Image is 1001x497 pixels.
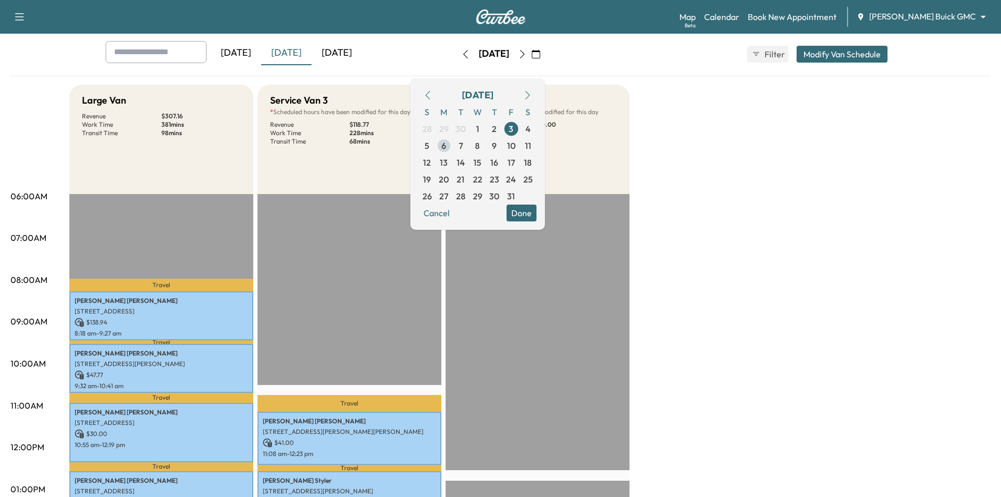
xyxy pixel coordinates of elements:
[419,104,436,120] span: S
[82,112,161,120] p: Revenue
[492,123,497,135] span: 2
[525,123,531,135] span: 4
[11,399,43,412] p: 11:00AM
[456,190,466,202] span: 28
[263,438,436,448] p: $ 41.00
[508,156,515,169] span: 17
[349,137,429,146] p: 68 mins
[11,231,46,244] p: 07:00AM
[459,139,463,152] span: 7
[439,190,448,202] span: 27
[490,173,499,186] span: 23
[11,357,46,370] p: 10:00AM
[263,428,436,436] p: [STREET_ADDRESS][PERSON_NAME][PERSON_NAME]
[486,104,503,120] span: T
[75,297,248,305] p: [PERSON_NAME] [PERSON_NAME]
[75,476,248,485] p: [PERSON_NAME] [PERSON_NAME]
[425,139,429,152] span: 5
[685,22,696,29] div: Beta
[82,93,126,108] h5: Large Van
[263,487,436,495] p: [STREET_ADDRESS][PERSON_NAME]
[452,104,469,120] span: T
[82,120,161,129] p: Work Time
[75,307,248,316] p: [STREET_ADDRESS]
[475,139,480,152] span: 8
[270,137,349,146] p: Transit Time
[422,190,432,202] span: 26
[349,129,429,137] p: 228 mins
[509,123,513,135] span: 3
[263,476,436,485] p: [PERSON_NAME] Styler
[525,139,531,152] span: 11
[75,382,248,390] p: 9:32 am - 10:41 am
[679,11,696,23] a: MapBeta
[507,190,515,202] span: 31
[211,41,261,65] div: [DATE]
[440,156,448,169] span: 13
[69,393,253,403] p: Travel
[765,48,783,60] span: Filter
[423,156,431,169] span: 12
[524,156,532,169] span: 18
[490,156,498,169] span: 16
[69,279,253,291] p: Travel
[257,465,441,471] p: Travel
[261,41,312,65] div: [DATE]
[82,129,161,137] p: Transit Time
[869,11,976,23] span: [PERSON_NAME] Buick GMC
[476,123,479,135] span: 1
[520,104,536,120] span: S
[439,123,449,135] span: 29
[312,41,362,65] div: [DATE]
[263,417,436,425] p: [PERSON_NAME] [PERSON_NAME]
[75,360,248,368] p: [STREET_ADDRESS][PERSON_NAME]
[75,318,248,327] p: $ 138.94
[479,47,509,60] div: [DATE]
[489,190,499,202] span: 30
[75,408,248,417] p: [PERSON_NAME] [PERSON_NAME]
[257,395,441,412] p: Travel
[704,11,739,23] a: Calendar
[75,370,248,380] p: $ 47.77
[11,190,47,202] p: 06:00AM
[419,205,455,221] button: Cancel
[69,462,253,471] p: Travel
[441,139,446,152] span: 6
[503,104,520,120] span: F
[457,173,465,186] span: 21
[747,46,788,63] button: Filter
[11,315,47,328] p: 09:00AM
[270,93,328,108] h5: Service Van 3
[75,441,248,449] p: 10:55 am - 12:19 pm
[69,340,253,344] p: Travel
[538,120,617,129] p: $ 0.00
[422,123,432,135] span: 28
[506,173,516,186] span: 24
[436,104,452,120] span: M
[11,483,45,495] p: 01:00PM
[507,205,536,221] button: Done
[469,104,486,120] span: W
[75,487,248,495] p: [STREET_ADDRESS]
[748,11,837,23] a: Book New Appointment
[456,123,466,135] span: 30
[75,419,248,427] p: [STREET_ADDRESS]
[270,120,349,129] p: Revenue
[75,349,248,358] p: [PERSON_NAME] [PERSON_NAME]
[457,156,465,169] span: 14
[423,173,431,186] span: 19
[349,120,429,129] p: $ 118.77
[270,108,429,116] p: Scheduled hours have been modified for this day
[473,156,481,169] span: 15
[263,450,436,458] p: 11:08 am - 12:23 pm
[161,129,241,137] p: 98 mins
[11,273,47,286] p: 08:00AM
[473,173,482,186] span: 22
[462,88,493,103] div: [DATE]
[75,429,248,439] p: $ 30.00
[11,441,44,453] p: 12:00PM
[75,329,248,338] p: 8:18 am - 9:27 am
[161,112,241,120] p: $ 307.16
[507,139,515,152] span: 10
[439,173,449,186] span: 20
